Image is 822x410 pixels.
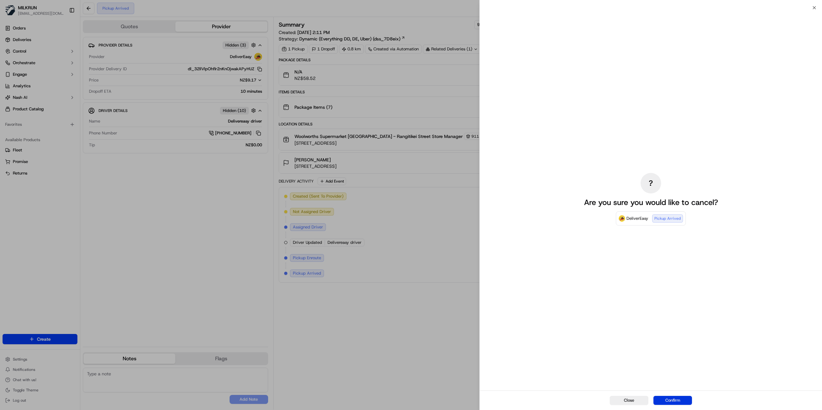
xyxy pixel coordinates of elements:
[626,215,648,222] span: DeliverEasy
[584,197,718,208] p: Are you sure you would like to cancel?
[610,396,648,405] button: Close
[653,396,692,405] button: Confirm
[619,215,625,222] img: DeliverEasy
[641,173,661,193] div: ?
